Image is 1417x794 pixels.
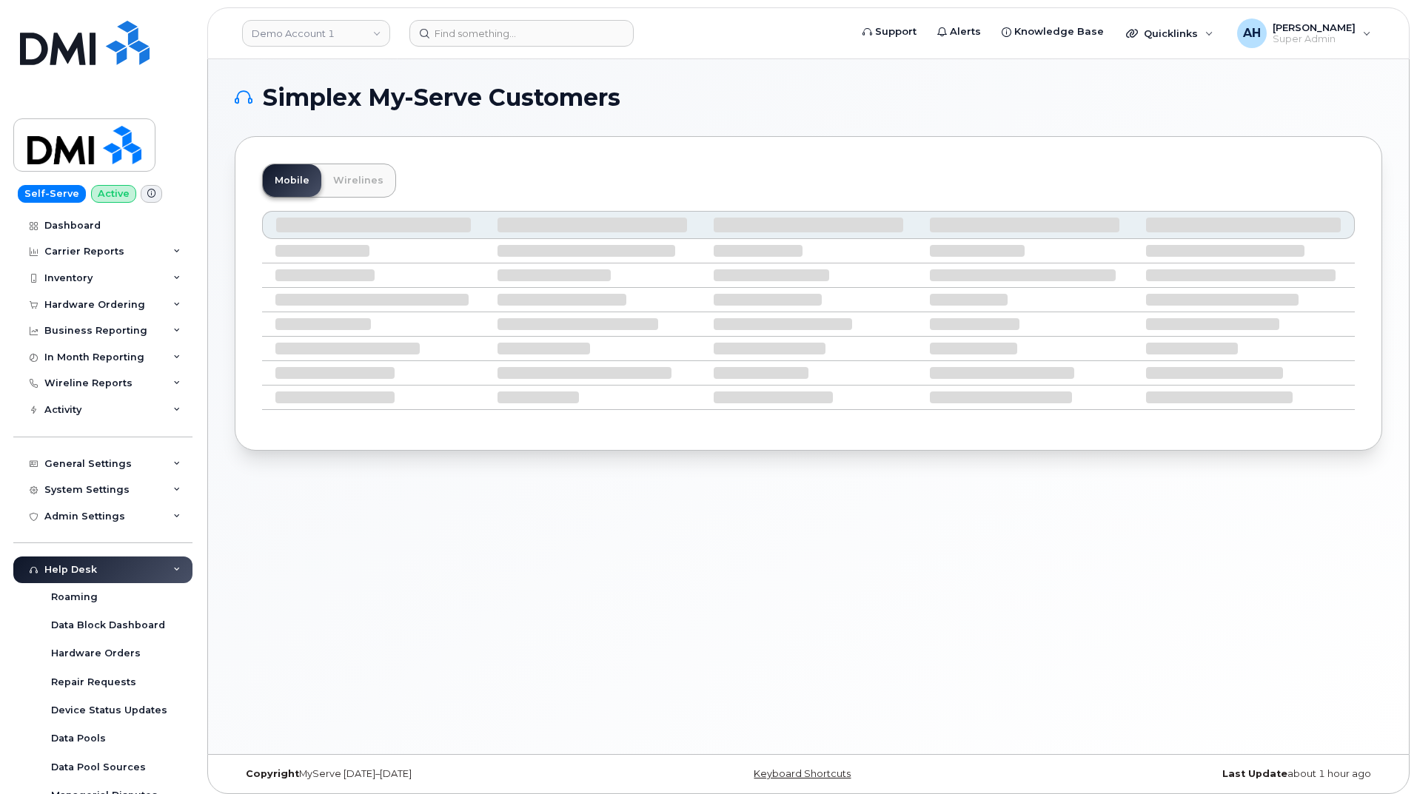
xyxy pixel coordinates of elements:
a: Keyboard Shortcuts [754,768,851,779]
strong: Copyright [246,768,299,779]
a: Wirelines [321,164,395,197]
a: Mobile [263,164,321,197]
strong: Last Update [1222,768,1287,779]
div: about 1 hour ago [999,768,1382,780]
div: MyServe [DATE]–[DATE] [235,768,617,780]
span: Simplex My-Serve Customers [263,87,620,109]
